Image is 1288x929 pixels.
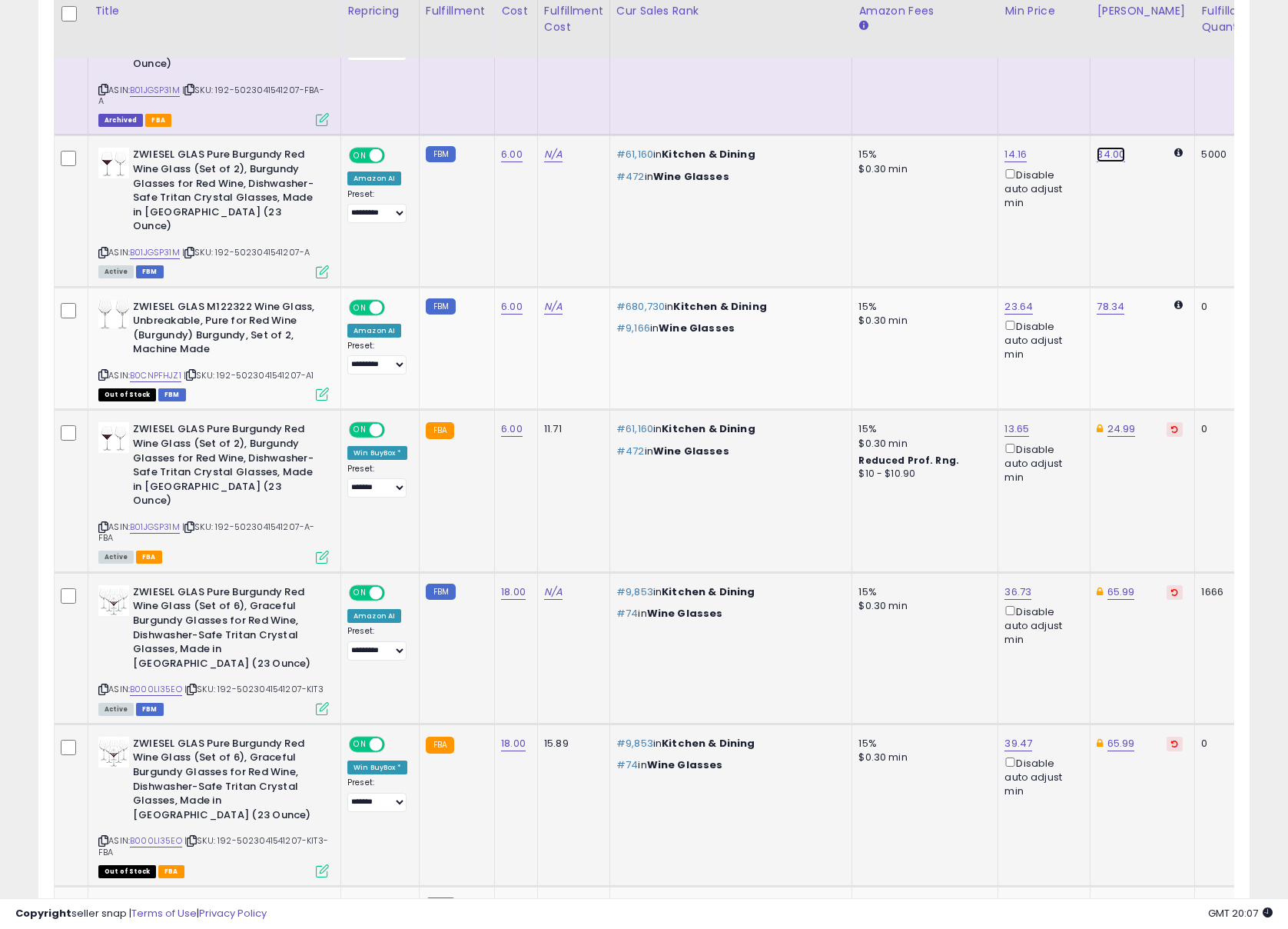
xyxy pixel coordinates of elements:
[130,246,180,259] a: B01JGSP31M
[1097,424,1103,434] i: This overrides the store level Dynamic Max Price for this listing
[858,468,986,481] div: $10 - $10.90
[858,148,986,161] div: 15%
[1201,737,1249,751] div: 0
[95,3,334,19] div: Title
[383,586,407,599] span: OFF
[98,737,329,876] div: ASIN:
[616,422,840,436] p: in
[98,551,134,564] span: All listings currently available for purchase on Amazon
[1201,148,1249,161] div: 5000
[133,422,320,511] b: ZWIESEL GLAS Pure Burgundy Red Wine Glass (Set of 2), Burgundy Glasses for Red Wine, Dishwasher-S...
[98,422,129,453] img: 31o5REE7hNL._SL40_.jpg
[98,265,134,278] span: All listings currently available for purchase on Amazon
[383,738,407,751] span: OFF
[1208,906,1273,921] span: 2025-08-15 20:07 GMT
[98,114,143,127] span: Listings that have been deleted from Seller Central
[501,3,531,19] div: Cost
[98,422,329,561] div: ASIN:
[347,761,407,774] div: Win BuyBox *
[98,300,329,400] div: ASIN:
[426,737,454,754] small: FBA
[350,586,370,599] span: ON
[383,424,407,437] span: OFF
[616,736,653,751] span: #9,853
[616,148,840,161] p: in
[673,299,766,314] span: Kitchen & Dining
[1107,584,1135,600] a: 65.99
[130,369,181,382] a: B0CNPFHJZ1
[184,683,324,695] span: | SKU: 192-5023041541207-KIT3
[350,738,370,751] span: ON
[858,162,986,176] div: $0.30 min
[426,422,454,439] small: FBA
[1171,425,1178,433] i: Revert to store-level Dynamic Max Price
[616,444,645,458] span: #472
[616,321,650,335] span: #9,166
[1004,299,1033,315] a: 23.64
[647,758,723,772] span: Wine Glasses
[662,421,755,436] span: Kitchen & Dining
[136,551,162,564] span: FBA
[501,147,523,162] a: 6.00
[1004,584,1031,600] a: 36.73
[130,683,182,696] a: B000LI35EO
[1004,603,1078,648] div: Disable auto adjust min
[130,834,182,847] a: B000LI35EO
[501,736,526,751] a: 18.00
[145,114,171,127] span: FBA
[133,148,320,237] b: ZWIESEL GLAS Pure Burgundy Red Wine Glass (Set of 2), Burgundy Glasses for Red Wine, Dishwasher-S...
[501,299,523,315] a: 6.00
[1004,736,1032,751] a: 39.47
[98,388,156,401] span: All listings that are currently out of stock and unavailable for purchase on Amazon
[347,324,401,338] div: Amazon AI
[130,84,180,97] a: B01JGSP31M
[98,148,129,178] img: 31o5REE7hNL._SL40_.jpg
[501,421,523,437] a: 6.00
[544,147,563,162] a: N/A
[1201,3,1254,35] div: Fulfillable Quantity
[347,341,407,375] div: Preset:
[1004,754,1078,799] div: Disable auto adjust min
[347,171,401,185] div: Amazon AI
[662,584,755,599] span: Kitchen & Dining
[15,907,267,921] div: seller snap | |
[1097,3,1188,19] div: [PERSON_NAME]
[347,777,407,812] div: Preset:
[350,149,370,162] span: ON
[184,369,314,381] span: | SKU: 192-5023041541207-A1
[158,865,184,878] span: FBA
[858,3,991,19] div: Amazon Fees
[653,444,729,458] span: Wine Glasses
[616,758,638,772] span: #74
[98,585,329,714] div: ASIN:
[1004,421,1029,437] a: 13.65
[347,3,413,19] div: Repricing
[15,906,71,921] strong: Copyright
[662,736,755,751] span: Kitchen & Dining
[1201,422,1249,436] div: 0
[544,299,563,315] a: N/A
[1004,3,1084,19] div: Min Price
[426,3,488,19] div: Fulfillment
[659,321,735,335] span: Wine Glasses
[383,301,407,314] span: OFF
[616,299,665,314] span: #680,730
[347,609,401,623] div: Amazon AI
[1171,588,1178,596] i: Revert to store-level Dynamic Max Price
[1201,585,1249,599] div: 1666
[616,606,638,621] span: #74
[98,300,129,328] img: 31qFv5bppCL._SL40_.jpg
[616,445,840,458] p: in
[1107,736,1135,751] a: 65.99
[616,758,840,772] p: in
[98,148,329,276] div: ASIN:
[182,246,310,258] span: | SKU: 192-5023041541207-A
[133,737,320,826] b: ZWIESEL GLAS Pure Burgundy Red Wine Glass (Set of 6), Graceful Burgundy Glasses for Red Wine, Dis...
[347,626,407,661] div: Preset:
[383,149,407,162] span: OFF
[1107,421,1136,437] a: 24.99
[616,169,645,184] span: #472
[1004,166,1078,211] div: Disable auto adjust min
[350,424,370,437] span: ON
[1097,299,1124,315] a: 78.34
